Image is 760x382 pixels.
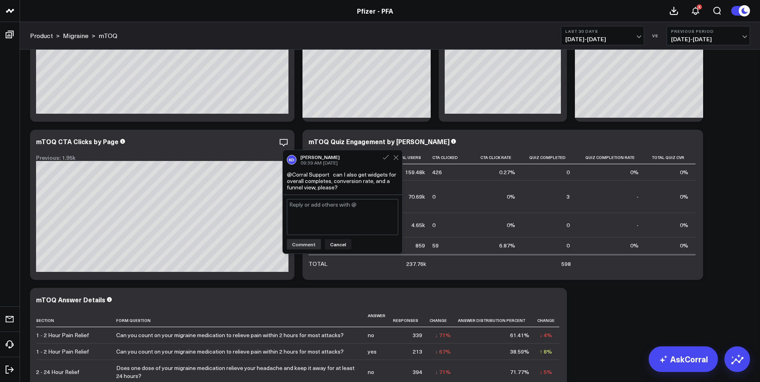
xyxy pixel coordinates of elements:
a: Migraine [63,31,89,40]
button: Previous Period[DATE]-[DATE] [667,26,750,45]
div: 59 [432,241,439,249]
div: Previous: 1.95k [36,155,288,161]
div: mTOQ Quiz Engagement by [PERSON_NAME] [308,137,450,146]
th: Section [36,309,116,327]
div: 213 [413,348,422,356]
th: Quiz Completion Rate [577,151,646,164]
div: 4.65k [411,221,425,229]
div: 70.69k [408,193,425,201]
div: 0% [630,241,639,249]
b: Last 30 Days [565,29,640,34]
div: mTOQ CTA Clicks by Page [36,137,119,146]
div: 237.76k [406,260,426,268]
th: Form Question [116,309,368,327]
div: [PERSON_NAME] [300,154,340,160]
div: > [63,31,95,40]
div: ↓ 71% [435,368,451,376]
div: 426 [432,168,442,176]
div: KD [287,155,296,165]
div: - [637,221,639,229]
div: TOTAL [308,260,327,268]
div: 159.48k [405,168,425,176]
div: 1 - 2 Hour Pain Relief [36,348,89,356]
div: 6.87% [499,241,515,249]
span: 09:39 AM [DATE] [300,159,338,166]
div: 0 [432,193,435,201]
th: Responses [393,309,429,327]
th: Answer [368,309,393,327]
div: 2 - 24 Hour Relief [36,368,79,376]
a: Pfizer - PFA [357,6,393,15]
div: 4 [697,4,702,10]
div: ↓ 4% [540,331,552,339]
th: Total Quiz Cvr [646,151,695,164]
div: 0 [566,221,570,229]
a: AskCorral [649,346,718,372]
div: 3 [566,193,570,201]
div: 859 [415,241,425,249]
span: [DATE] - [DATE] [671,36,746,42]
div: 339 [413,331,422,339]
div: 71.77% [510,368,529,376]
div: 0% [507,193,515,201]
div: ↓ 5% [540,368,552,376]
div: 0% [630,168,639,176]
div: 0% [507,221,515,229]
div: 1 - 2 Hour Pain Relief [36,331,89,339]
div: @Corral Support can I also get widgets for overall completes, conversion rate, and a funnel view,... [287,171,398,191]
div: ↑ 8% [540,348,552,356]
th: Total Users [389,151,432,164]
div: 0% [680,193,688,201]
div: 61.41% [510,331,529,339]
div: mTOQ Answer Details [36,295,105,304]
div: ↓ 67% [435,348,451,356]
div: 0% [680,241,688,249]
span: [DATE] - [DATE] [565,36,640,42]
div: yes [368,348,377,356]
a: Product [30,31,53,40]
div: > [30,31,60,40]
button: Comment [287,239,321,249]
div: ↓ 71% [435,331,451,339]
div: 0% [680,168,688,176]
div: 38.59% [510,348,529,356]
div: 0 [432,221,435,229]
div: VS [648,33,663,38]
div: Can you count on your migraine medication to relieve pain within 2 hours for most attacks? [116,348,344,356]
div: 0.27% [499,168,515,176]
a: mTOQ [99,31,117,40]
div: - [637,193,639,201]
th: Answer Distribution Percent [458,309,536,327]
div: no [368,368,374,376]
div: 0% [680,221,688,229]
button: Cancel [325,239,351,249]
div: 0 [566,241,570,249]
button: Last 30 Days[DATE]-[DATE] [561,26,644,45]
div: 0 [566,168,570,176]
div: Does one dose of your migraine medication relieve your headache and keep it away for at least 24 ... [116,364,361,380]
th: Quiz Completed [522,151,577,164]
div: 394 [413,368,422,376]
th: Change [536,309,559,327]
div: no [368,331,374,339]
th: Cta Click Rate [474,151,522,164]
th: Cta Clicked [432,151,474,164]
div: Can you count on your migraine medication to relieve pain within 2 hours for most attacks? [116,331,344,339]
th: Change [429,309,458,327]
div: 598 [561,260,571,268]
b: Previous Period [671,29,746,34]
